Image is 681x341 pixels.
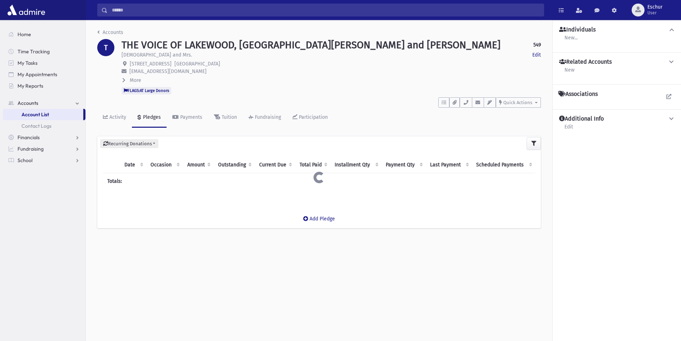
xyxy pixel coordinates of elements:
[426,157,472,173] th: Last Payment
[108,114,126,120] div: Activity
[3,97,85,109] a: Accounts
[122,77,142,84] button: More
[97,29,123,35] a: Accounts
[21,111,49,118] span: Account List
[472,157,535,173] th: Scheduled Payments
[647,4,662,10] span: Eschur
[559,26,596,34] h4: Individuals
[18,60,38,66] span: My Tasks
[130,77,141,83] span: More
[243,108,287,128] a: Fundraising
[18,83,43,89] span: My Reports
[208,108,243,128] a: Tuition
[120,157,146,173] th: Date
[18,31,31,38] span: Home
[558,58,675,66] button: Related Accounts
[174,61,220,67] span: [GEOGRAPHIC_DATA]
[18,48,50,55] span: Time Tracking
[21,123,51,129] span: Contact Logs
[3,143,85,155] a: Fundraising
[330,157,381,173] th: Installment Qty
[558,115,675,123] button: Additional Info
[297,210,341,228] a: Add Pledge
[564,66,575,79] a: New
[97,108,132,128] a: Activity
[122,51,192,59] p: [DEMOGRAPHIC_DATA] and Mrs.
[132,108,167,128] a: Pledges
[18,157,33,164] span: School
[558,26,675,34] button: Individuals
[3,29,85,40] a: Home
[100,139,158,148] button: Recurring Donations
[142,114,161,120] div: Pledges
[122,39,500,51] h1: THE VOICE OF LAKEWOOD, [GEOGRAPHIC_DATA][PERSON_NAME] and [PERSON_NAME]
[3,80,85,92] a: My Reports
[532,51,541,59] a: Edit
[3,69,85,80] a: My Appointments
[146,157,183,173] th: Occasion
[3,46,85,57] a: Time Tracking
[255,157,295,173] th: Current Due
[647,10,662,16] span: User
[3,109,83,120] a: Account List
[287,108,334,128] a: Participation
[213,157,255,173] th: Outstanding
[18,134,40,141] span: Financials
[3,57,85,69] a: My Tasks
[559,115,604,123] h4: Additional Info
[18,71,57,78] span: My Appointments
[97,39,114,56] div: T
[179,114,202,120] div: Payments
[167,108,208,128] a: Payments
[6,3,47,17] img: AdmirePro
[3,120,85,132] a: Contact Logs
[533,41,541,49] strong: 549
[381,157,426,173] th: Payment Qty
[130,61,172,67] span: [STREET_ADDRESS]
[122,87,171,94] span: FLAGS:AT Large Donors
[503,100,532,105] span: Quick Actions
[18,146,44,152] span: Fundraising
[558,91,598,98] h4: Associations
[183,157,213,173] th: Amount
[129,68,207,74] span: [EMAIL_ADDRESS][DOMAIN_NAME]
[3,132,85,143] a: Financials
[496,97,541,108] button: Quick Actions
[108,4,544,16] input: Search
[564,34,578,47] a: New...
[220,114,237,120] div: Tuition
[295,157,330,173] th: Total Paid
[3,155,85,166] a: School
[103,173,183,190] th: Totals:
[564,123,573,136] a: Edit
[97,29,123,39] nav: breadcrumb
[18,100,38,106] span: Accounts
[559,58,612,66] h4: Related Accounts
[297,114,328,120] div: Participation
[253,114,281,120] div: Fundraising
